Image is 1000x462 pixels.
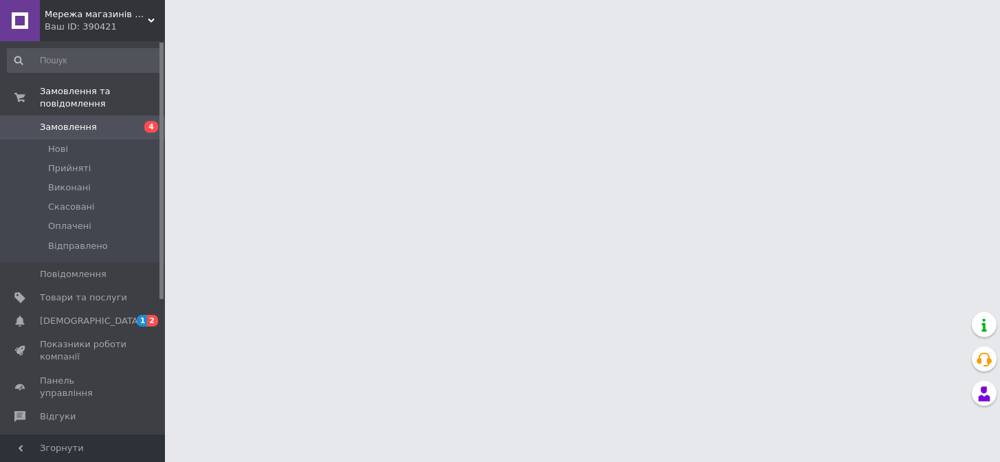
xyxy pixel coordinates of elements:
span: Прийняті [48,162,91,175]
span: Нові [48,143,68,155]
span: 1 [137,315,148,327]
span: Відгуки [40,410,76,423]
span: Панель управління [40,375,127,399]
span: 4 [144,121,158,133]
span: Повідомлення [40,268,107,280]
span: Скасовані [48,201,95,213]
span: Виконані [48,181,91,194]
div: Ваш ID: 390421 [45,21,165,33]
span: Замовлення та повідомлення [40,85,165,110]
span: Товари та послуги [40,291,127,304]
span: 2 [147,315,158,327]
input: Пошук [7,48,162,73]
span: [DEMOGRAPHIC_DATA] [40,315,142,327]
span: Оплачені [48,220,91,232]
span: Показники роботи компанії [40,338,127,363]
span: Мережа магазинів "Садочок" [45,8,148,21]
span: Замовлення [40,121,97,133]
span: Відправлено [48,240,108,252]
